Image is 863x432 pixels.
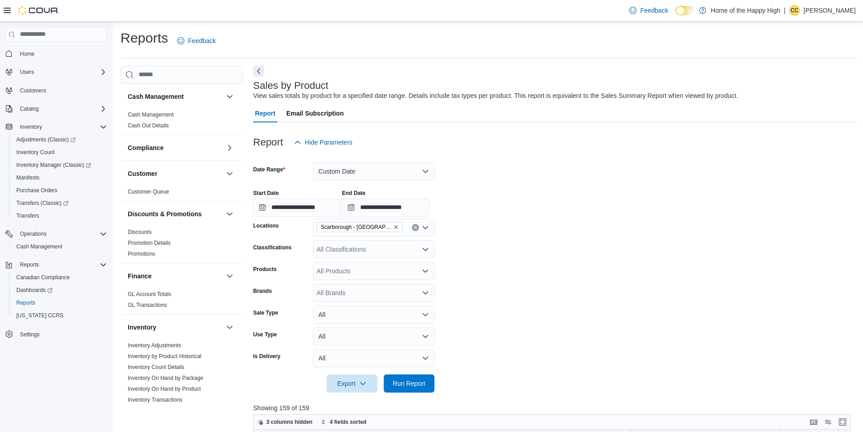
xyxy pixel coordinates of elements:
[128,143,164,152] h3: Compliance
[224,168,235,179] button: Customer
[789,5,800,16] div: Curtis Campbell
[13,147,107,158] span: Inventory Count
[253,222,279,229] label: Locations
[16,212,39,219] span: Transfers
[224,322,235,333] button: Inventory
[253,309,278,316] label: Sale Type
[16,228,50,239] button: Operations
[121,109,242,135] div: Cash Management
[393,379,425,388] span: Run Report
[20,261,39,268] span: Reports
[2,66,111,78] button: Users
[16,259,43,270] button: Reports
[16,174,39,181] span: Manifests
[286,104,344,122] span: Email Subscription
[2,327,111,340] button: Settings
[2,258,111,271] button: Reports
[121,227,242,263] div: Discounts & Promotions
[16,85,50,96] a: Customers
[128,229,152,235] a: Discounts
[253,244,292,251] label: Classifications
[128,250,155,257] span: Promotions
[128,353,202,360] span: Inventory by Product Historical
[317,417,370,427] button: 4 fields sorted
[128,375,203,381] a: Inventory On Hand by Package
[16,259,107,270] span: Reports
[16,121,46,132] button: Inventory
[13,310,67,321] a: [US_STATE] CCRS
[253,91,738,101] div: View sales totals by product for a specified date range. Details include tax types per product. T...
[16,48,107,59] span: Home
[121,186,242,201] div: Customer
[422,246,429,253] button: Open list of options
[16,228,107,239] span: Operations
[128,209,202,218] h3: Discounts & Promotions
[9,271,111,284] button: Canadian Compliance
[128,374,203,382] span: Inventory On Hand by Package
[20,123,42,131] span: Inventory
[128,188,169,195] span: Customer Queue
[128,228,152,236] span: Discounts
[20,68,34,76] span: Users
[290,133,356,151] button: Hide Parameters
[128,291,171,298] span: GL Account Totals
[128,353,202,359] a: Inventory by Product Historical
[305,138,352,147] span: Hide Parameters
[13,285,56,296] a: Dashboards
[13,198,72,209] a: Transfers (Classic)
[313,327,434,345] button: All
[128,189,169,195] a: Customer Queue
[9,184,111,197] button: Purchase Orders
[791,5,798,16] span: CC
[128,240,171,246] a: Promotion Details
[9,133,111,146] a: Adjustments (Classic)
[16,199,68,207] span: Transfers (Classic)
[2,47,111,60] button: Home
[224,271,235,282] button: Finance
[128,122,169,129] span: Cash Out Details
[20,87,46,94] span: Customers
[13,185,107,196] span: Purchase Orders
[128,302,167,308] a: GL Transactions
[128,112,174,118] a: Cash Management
[128,251,155,257] a: Promotions
[13,160,107,170] span: Inventory Manager (Classic)
[13,210,43,221] a: Transfers
[675,6,694,15] input: Dark Mode
[13,310,107,321] span: Washington CCRS
[640,6,668,15] span: Feedback
[9,209,111,222] button: Transfers
[321,223,391,232] span: Scarborough - [GEOGRAPHIC_DATA] - Fire & Flower
[16,328,107,340] span: Settings
[16,161,91,169] span: Inventory Manager (Classic)
[804,5,856,16] p: [PERSON_NAME]
[16,149,55,156] span: Inventory Count
[13,172,107,183] span: Manifests
[20,331,39,338] span: Settings
[128,364,184,371] span: Inventory Count Details
[13,241,107,252] span: Cash Management
[13,147,58,158] a: Inventory Count
[16,286,53,294] span: Dashboards
[128,169,157,178] h3: Customer
[13,241,66,252] a: Cash Management
[128,272,222,281] button: Finance
[13,210,107,221] span: Transfers
[266,418,313,426] span: 3 columns hidden
[784,5,786,16] p: |
[16,121,107,132] span: Inventory
[16,85,107,96] span: Customers
[9,309,111,322] button: [US_STATE] CCRS
[422,267,429,275] button: Open list of options
[128,291,171,297] a: GL Account Totals
[128,407,167,414] span: Package Details
[2,84,111,97] button: Customers
[9,197,111,209] a: Transfers (Classic)
[412,224,419,231] button: Clear input
[837,417,848,427] button: Enter fullscreen
[13,198,107,209] span: Transfers (Classic)
[9,284,111,296] a: Dashboards
[128,301,167,309] span: GL Transactions
[393,224,399,230] button: Remove Scarborough - Morningside Crossing - Fire & Flower from selection in this group
[16,187,58,194] span: Purchase Orders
